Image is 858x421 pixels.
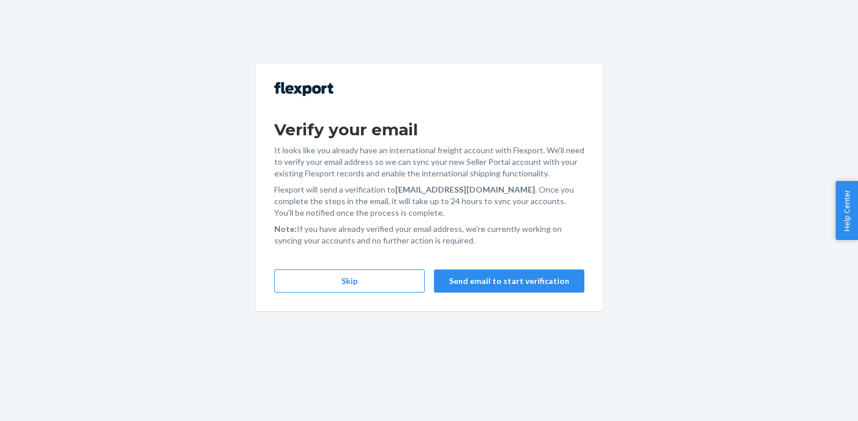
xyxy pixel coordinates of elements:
[274,184,584,219] p: Flexport will send a verification to . Once you complete the steps in the email, it will take up ...
[434,269,584,293] button: Send email to start verification
[274,269,425,293] button: Skip
[395,184,535,194] strong: [EMAIL_ADDRESS][DOMAIN_NAME]
[274,145,584,179] p: It looks like you already have an international freight account with Flexport. We'll need to veri...
[274,119,584,140] h1: Verify your email
[274,224,297,234] strong: Note:
[274,223,584,246] p: If you have already verified your email address, we're currently working on syncing your accounts...
[835,181,858,240] button: Help Center
[274,82,333,96] img: Flexport logo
